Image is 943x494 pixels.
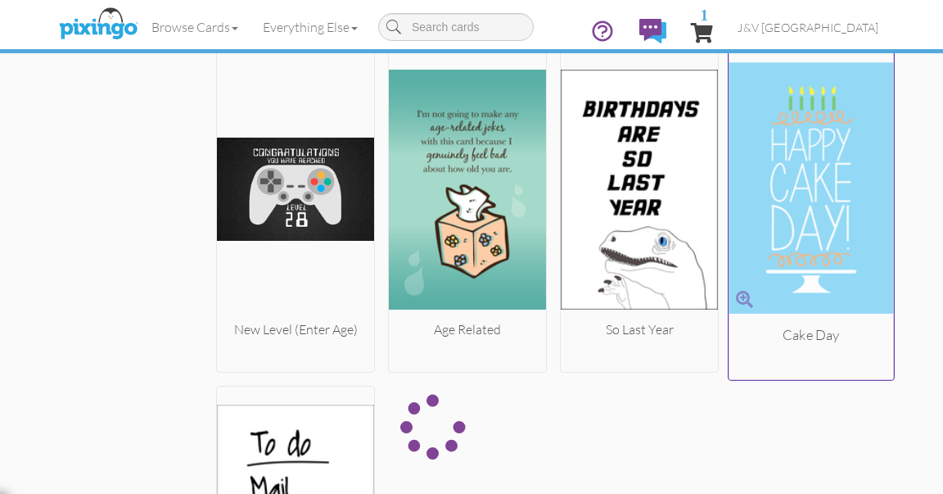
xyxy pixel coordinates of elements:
[700,7,708,22] span: 1
[691,7,713,56] a: 1
[738,20,878,34] span: J&V [GEOGRAPHIC_DATA]
[725,7,891,48] a: J&V [GEOGRAPHIC_DATA]
[389,58,546,320] img: 20181003-210843-ecf9e6be-250.png
[217,58,374,320] img: 20200203-190540-5ce796eed87d-250.jpg
[55,4,142,45] img: pixingo logo
[139,7,250,48] a: Browse Cards
[639,19,666,43] img: comments.svg
[378,13,534,41] input: Search cards
[729,326,894,346] div: Cake Day
[561,320,718,339] div: So Last Year
[561,58,718,320] img: 20181003-222126-bb08a44f-250.jpg
[250,7,370,48] a: Everything Else
[729,51,894,326] img: 20181003-212407-8e0b57b6-250.jpg
[389,320,546,339] div: Age Related
[217,320,374,339] div: New Level (Enter Age)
